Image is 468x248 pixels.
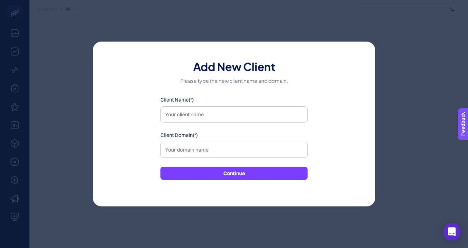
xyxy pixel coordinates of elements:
div: Open Intercom Messenger [443,223,461,241]
input: Your domain name [160,142,308,158]
input: Your client name [160,106,308,123]
label: Client Domain(*) [160,131,308,139]
span: Feedback [4,2,28,8]
h1: Add New Client [116,59,352,72]
p: Please type the new client name and domain. [116,77,352,84]
label: Client Name(*) [160,96,308,103]
button: Continue [160,167,308,180]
